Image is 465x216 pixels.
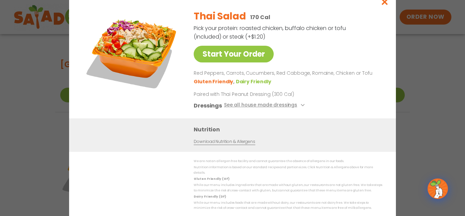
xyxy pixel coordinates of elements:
a: Start Your Order [194,46,274,62]
strong: Gluten Friendly (GF) [194,177,229,181]
button: See all house made dressings [224,101,307,110]
a: Download Nutrition & Allergens [194,139,255,145]
h3: Dressings [194,101,222,110]
p: Paired with Thai Peanut Dressing (300 Cal) [194,91,320,98]
p: Pick your protein: roasted chicken, buffalo chicken or tofu (included) or steak (+$1.20) [194,24,347,41]
li: Dairy Friendly [236,78,273,85]
p: 170 Cal [250,13,270,21]
p: We are not an allergen free facility and cannot guarantee the absence of allergens in our foods. [194,159,382,164]
h3: Nutrition [194,125,386,134]
p: While our menu includes foods that are made without dairy, our restaurants are not dairy free. We... [194,200,382,211]
p: Nutrition information is based on our standard recipes and portion sizes. Click Nutrition & Aller... [194,165,382,175]
h2: Thai Salad [194,9,246,24]
p: While our menu includes ingredients that are made without gluten, our restaurants are not gluten ... [194,183,382,193]
p: Red Peppers, Carrots, Cucumbers, Red Cabbage, Romaine, Chicken or Tofu [194,69,380,77]
li: Gluten Friendly [194,78,236,85]
img: wpChatIcon [428,179,447,198]
img: Featured product photo for Thai Salad [84,4,180,100]
strong: Dairy Friendly (DF) [194,195,226,199]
